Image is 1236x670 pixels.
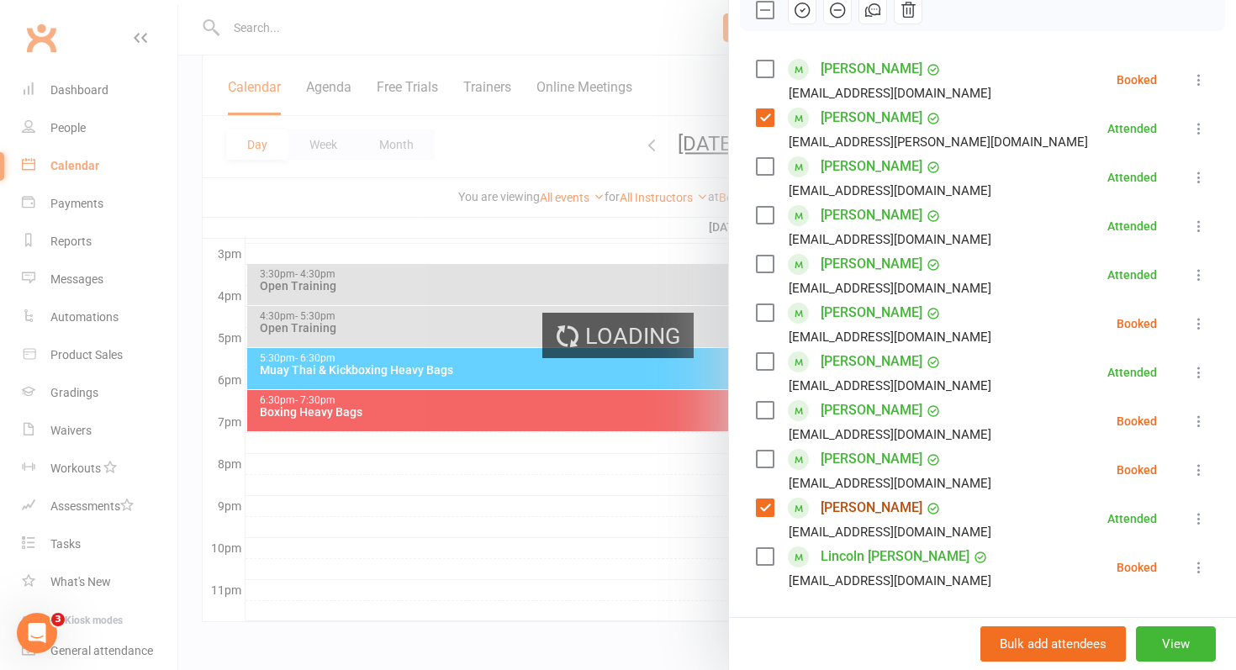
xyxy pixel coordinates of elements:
[51,613,65,626] span: 3
[821,55,922,82] a: [PERSON_NAME]
[821,104,922,131] a: [PERSON_NAME]
[789,277,991,299] div: [EMAIL_ADDRESS][DOMAIN_NAME]
[821,543,969,570] a: Lincoln [PERSON_NAME]
[1107,220,1157,232] div: Attended
[1117,415,1157,427] div: Booked
[789,521,991,543] div: [EMAIL_ADDRESS][DOMAIN_NAME]
[1107,269,1157,281] div: Attended
[1117,464,1157,476] div: Booked
[821,202,922,229] a: [PERSON_NAME]
[789,229,991,251] div: [EMAIL_ADDRESS][DOMAIN_NAME]
[789,131,1088,153] div: [EMAIL_ADDRESS][PERSON_NAME][DOMAIN_NAME]
[1117,562,1157,573] div: Booked
[821,446,922,472] a: [PERSON_NAME]
[1107,123,1157,135] div: Attended
[789,180,991,202] div: [EMAIL_ADDRESS][DOMAIN_NAME]
[821,299,922,326] a: [PERSON_NAME]
[17,613,57,653] iframe: Intercom live chat
[980,626,1126,662] button: Bulk add attendees
[1107,513,1157,525] div: Attended
[789,570,991,592] div: [EMAIL_ADDRESS][DOMAIN_NAME]
[1117,318,1157,330] div: Booked
[821,494,922,521] a: [PERSON_NAME]
[789,424,991,446] div: [EMAIL_ADDRESS][DOMAIN_NAME]
[821,153,922,180] a: [PERSON_NAME]
[789,326,991,348] div: [EMAIL_ADDRESS][DOMAIN_NAME]
[821,251,922,277] a: [PERSON_NAME]
[789,82,991,104] div: [EMAIL_ADDRESS][DOMAIN_NAME]
[1136,626,1216,662] button: View
[1107,367,1157,378] div: Attended
[789,472,991,494] div: [EMAIL_ADDRESS][DOMAIN_NAME]
[1117,74,1157,86] div: Booked
[1107,171,1157,183] div: Attended
[789,375,991,397] div: [EMAIL_ADDRESS][DOMAIN_NAME]
[821,348,922,375] a: [PERSON_NAME]
[821,397,922,424] a: [PERSON_NAME]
